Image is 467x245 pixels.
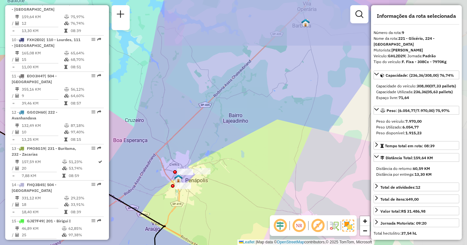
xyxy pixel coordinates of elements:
td: 18 [21,201,64,208]
i: Total de Atividades [15,94,19,98]
i: % de utilização da cubagem [62,166,67,170]
strong: 7.970,00 [405,119,422,124]
img: PENÁPOLIS [174,174,183,183]
td: 33,91% [70,201,101,208]
span: GGO2H60 [27,110,45,115]
h4: Informações da rota selecionada [374,13,459,19]
span: 9 - [12,1,78,12]
a: Zoom in [360,216,370,226]
span: Peso do veículo: [376,119,422,124]
strong: (05,63 pallets) [426,89,453,94]
div: Veículo: [374,53,459,59]
td: 10 [21,129,64,135]
strong: 236,36 [413,89,426,94]
i: % de utilização da cubagem [62,233,67,237]
strong: 649,00 [406,197,419,202]
td: 13,30 KM [21,28,64,34]
span: | 201 - Birigui I [43,218,71,223]
i: % de utilização do peso [64,87,69,91]
em: Opções [91,38,95,41]
img: BARBOSA [301,18,310,27]
td: 12 [21,20,64,27]
strong: 71,64 [399,95,409,100]
td: 65,64% [70,50,101,56]
td: 159,64 KM [21,14,64,20]
td: 20 [21,165,62,172]
td: / [12,93,15,99]
a: Total de atividades:12 [374,183,459,191]
strong: 1.915,23 [405,130,422,135]
span: | 221 - Glicério, 224 - [GEOGRAPHIC_DATA] [12,1,78,12]
div: Peso Utilizado: [376,124,457,130]
div: Capacidade: (236,36/308,00) 76,74% [374,81,459,103]
i: % de utilização da cubagem [64,203,69,206]
i: Tempo total em rota [64,101,67,105]
td: 68,70% [70,56,101,63]
em: Opções [91,146,95,150]
td: / [12,165,15,172]
td: 76,74% [70,20,101,27]
td: 53,74% [68,165,98,172]
span: 15 - [12,218,71,223]
em: Rota exportada [97,38,101,41]
a: Capacidade: (236,36/308,00) 76,74% [374,71,459,79]
span: + [363,217,367,225]
strong: 308,00 [417,84,429,88]
a: Nova sessão e pesquisa [114,8,127,22]
span: | 222 - Avanhandava [12,110,57,120]
strong: 9 [402,30,404,35]
i: Total de Atividades [15,233,19,237]
td: 157,59 KM [21,159,62,165]
td: 7,88 KM [21,173,62,179]
span: | 110 - Lourdes, 111 - [GEOGRAPHIC_DATA] [12,37,80,48]
div: Atividade não roteirizada - BIG MART CENTRO DE C [175,183,191,189]
strong: R$ 31.486,98 [401,209,425,214]
em: Rota exportada [97,146,101,150]
i: % de utilização da cubagem [64,94,69,98]
a: Zoom out [360,226,370,236]
div: Nome da rota: [374,36,459,47]
td: 56,12% [70,86,101,93]
span: GJE7F49 [27,218,43,223]
img: Exibir/Ocultar setores [342,220,354,231]
div: Capacidade Utilizada: [376,89,457,95]
a: Peso: (6.054,77/7.970,00) 75,97% [374,106,459,115]
div: Distância do retorno: [376,166,457,172]
span: | Jornada: [405,53,436,58]
span: Ocultar deslocamento [272,218,288,233]
strong: 13,30 KM [414,172,432,177]
strong: 6.054,77 [402,125,419,129]
span: | 504 - [GEOGRAPHIC_DATA] [12,73,57,84]
span: FHQ3B45 [27,182,44,187]
strong: 221 - Glicério, 224 - [GEOGRAPHIC_DATA] [374,36,435,47]
td: 62,85% [68,225,101,232]
div: Distância por entrega: [376,172,457,177]
td: 13,25 KM [21,136,64,143]
em: Opções [91,110,95,114]
strong: [PERSON_NAME] [391,48,423,52]
td: 97,40% [70,129,101,135]
span: 11 - [12,73,57,84]
td: 87,18% [70,122,101,129]
i: Tempo total em rota [64,65,67,69]
div: Peso: (6.054,77/7.970,00) 75,97% [374,116,459,139]
i: Distância Total [15,196,19,200]
div: Atividade não roteirizada - BIG MART CENTRO DE C [177,169,193,175]
div: Distância Total: [380,155,433,161]
td: 331,12 KM [21,195,64,201]
i: Distância Total [15,160,19,164]
a: Valor total:R$ 31.486,98 [374,206,459,215]
em: Rota exportada [97,110,101,114]
i: Distância Total [15,227,19,230]
div: Motorista: [374,47,459,53]
td: 75,97% [70,14,101,20]
div: Tipo do veículo: [374,59,459,65]
i: Tempo total em rota [64,138,67,141]
i: Tempo total em rota [62,174,66,178]
span: EOO3H47 [27,73,45,78]
td: 25 [21,232,62,238]
span: | 231 - Buritama, 232 - Zacarias [12,146,76,157]
i: % de utilização da cubagem [64,21,69,25]
i: Total de Atividades [15,166,19,170]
